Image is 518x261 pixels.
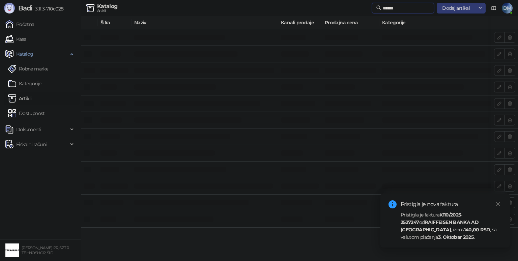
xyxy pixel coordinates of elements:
div: Pristigla je nova faktura [401,200,502,208]
strong: 3. Oktobar 2025. [438,234,475,240]
div: Katalog [97,4,118,9]
a: Početna [5,18,34,31]
a: Kategorije [8,77,41,90]
small: [PERSON_NAME] PR, SZTR TEHNOSHOP, ŠID [22,245,69,255]
strong: K110/2025-2527247 [401,212,462,225]
img: Logo [4,3,15,13]
span: Dokumenti [16,123,41,136]
span: 3.11.3-710c028 [32,6,63,12]
strong: RAIFFEISEN BANKA AD [GEOGRAPHIC_DATA] [401,219,479,233]
button: Dodaj artikal [437,3,475,13]
th: Prodajna cena [322,16,379,29]
span: Badi [18,4,32,12]
span: info-circle [388,200,397,208]
img: Artikli [8,94,16,103]
div: Artikli [97,9,118,12]
a: ArtikliArtikli [8,92,32,105]
a: Dostupnost [8,107,45,120]
a: Dokumentacija [488,3,499,13]
span: Kategorije [382,19,517,26]
img: 64x64-companyLogo-68805acf-9e22-4a20-bcb3-9756868d3d19.jpeg [5,243,19,257]
span: DM [502,3,513,13]
th: Šifra [98,16,132,29]
span: Dodaj artikal [442,5,470,11]
span: close [496,202,500,206]
span: Katalog [16,47,33,61]
img: Artikli [86,4,94,12]
a: Kasa [5,32,26,46]
a: Robne marke [8,62,48,76]
span: Fiskalni računi [16,138,47,151]
a: Close [494,200,502,208]
th: Naziv [132,16,278,29]
div: Pristigla je faktura od , iznos , sa valutom plaćanja [401,211,502,241]
strong: 140,00 RSD [464,227,490,233]
th: Kanali prodaje [278,16,322,29]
